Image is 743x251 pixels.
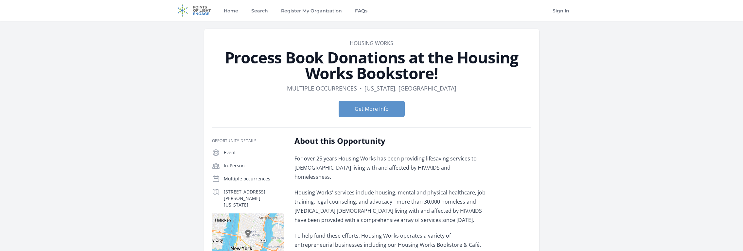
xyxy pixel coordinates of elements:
p: To help fund these efforts, Housing Works operates a variety of entrepreneurial businesses includ... [294,231,486,249]
h3: Opportunity Details [212,138,284,143]
p: For over 25 years Housing Works has been providing lifesaving services to [DEMOGRAPHIC_DATA] livi... [294,154,486,181]
p: Event [224,149,284,156]
button: Get More Info [339,101,405,117]
p: [STREET_ADDRESS][PERSON_NAME][US_STATE] [224,189,284,208]
dd: [US_STATE], [GEOGRAPHIC_DATA] [364,84,456,93]
h2: About this Opportunity [294,136,486,146]
p: In-Person [224,162,284,169]
dd: Multiple occurrences [287,84,357,93]
div: • [360,84,362,93]
p: Multiple occurrences [224,176,284,182]
p: Housing Works' services include housing, mental and physical healthcare, job training, legal coun... [294,188,486,225]
h1: Process Book Donations at the Housing Works Bookstore! [212,50,531,81]
a: Housing Works [350,40,393,47]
